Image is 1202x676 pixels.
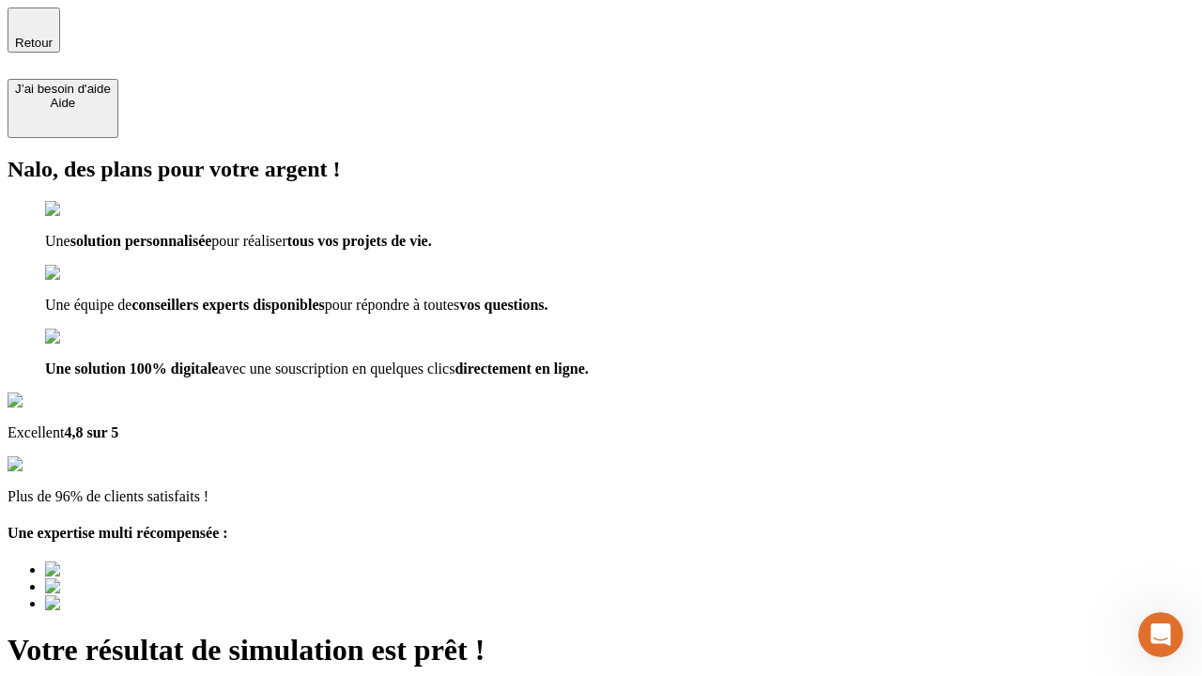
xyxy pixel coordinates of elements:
[8,8,60,53] button: Retour
[1138,612,1183,657] iframe: Intercom live chat
[45,265,126,282] img: checkmark
[325,297,460,313] span: pour répondre à toutes
[45,578,219,595] img: Best savings advice award
[287,233,432,249] span: tous vos projets de vie.
[455,361,588,376] span: directement en ligne.
[218,361,455,376] span: avec une souscription en quelques clics
[211,233,286,249] span: pour réaliser
[15,82,111,96] div: J’ai besoin d'aide
[8,424,64,440] span: Excellent
[8,392,116,409] img: Google Review
[45,233,70,249] span: Une
[45,201,126,218] img: checkmark
[70,233,212,249] span: solution personnalisée
[45,561,219,578] img: Best savings advice award
[45,329,126,346] img: checkmark
[131,297,324,313] span: conseillers experts disponibles
[459,297,547,313] span: vos questions.
[8,157,1194,182] h2: Nalo, des plans pour votre argent !
[8,488,1194,505] p: Plus de 96% de clients satisfaits !
[8,79,118,138] button: J’ai besoin d'aideAide
[45,361,218,376] span: Une solution 100% digitale
[45,595,219,612] img: Best savings advice award
[8,456,100,473] img: reviews stars
[15,96,111,110] div: Aide
[64,424,118,440] span: 4,8 sur 5
[8,633,1194,668] h1: Votre résultat de simulation est prêt !
[15,36,53,50] span: Retour
[45,297,131,313] span: Une équipe de
[8,525,1194,542] h4: Une expertise multi récompensée :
